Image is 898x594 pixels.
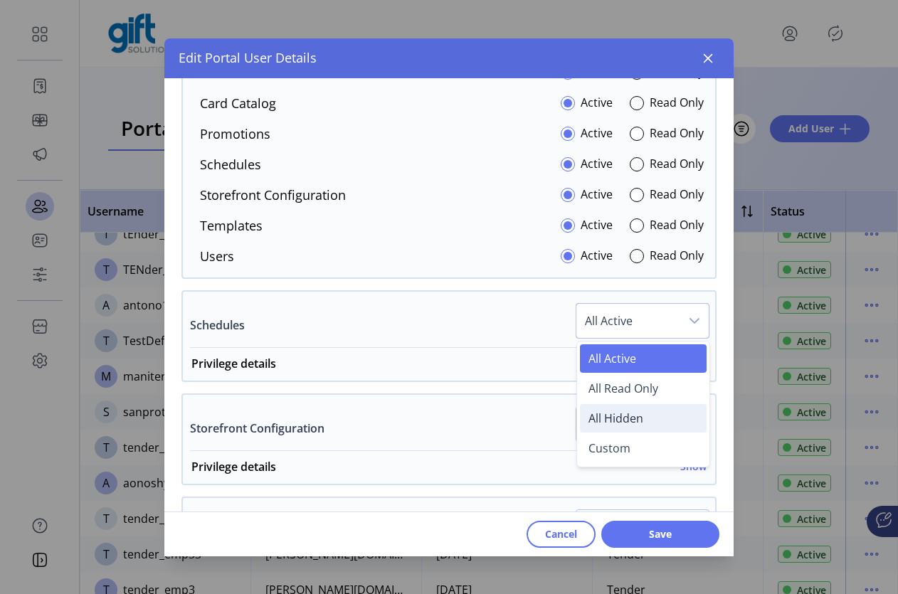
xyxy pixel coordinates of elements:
[200,186,346,205] label: Storefront Configuration
[650,94,704,113] label: Read Only
[191,355,276,372] h6: Privilege details
[650,155,704,174] label: Read Only
[576,304,680,338] span: All Active
[588,381,658,396] span: All Read Only
[601,521,719,548] button: Save
[577,341,709,467] ul: Option List
[650,216,704,235] label: Read Only
[190,317,245,334] label: Schedules
[545,526,577,541] span: Cancel
[581,186,613,205] label: Active
[680,304,709,338] div: dropdown trigger
[581,94,613,113] label: Active
[650,186,704,205] label: Read Only
[588,410,643,426] span: All Hidden
[200,155,261,174] label: Schedules
[680,510,709,544] div: dropdown trigger
[527,521,596,548] button: Cancel
[580,374,707,403] li: All Read Only
[581,247,613,266] label: Active
[581,216,613,235] label: Active
[580,344,707,373] li: All Active
[200,247,234,266] label: Users
[200,124,270,144] label: Promotions
[183,458,715,484] a: Privilege detailsShow
[191,458,276,475] h6: Privilege details
[190,420,324,437] label: Storefront Configuration
[580,434,707,462] li: Custom
[200,94,276,113] label: Card Catalog
[650,247,704,266] label: Read Only
[179,48,317,68] span: Edit Portal User Details
[588,351,636,366] span: All Active
[650,124,704,144] label: Read Only
[183,355,715,381] a: Privilege detailsShow
[183,63,715,266] div: Privilege detailsHide
[581,124,613,144] label: Active
[588,440,630,456] span: Custom
[620,526,701,541] span: Save
[580,404,707,433] li: All Hidden
[576,510,680,544] span: All Active
[581,155,613,174] label: Active
[200,216,263,235] label: Templates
